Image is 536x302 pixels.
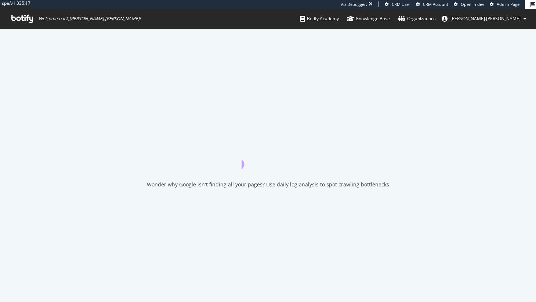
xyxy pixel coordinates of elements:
a: Open in dev [454,1,484,7]
span: Welcome back, [PERSON_NAME].[PERSON_NAME] ! [39,16,141,22]
button: [PERSON_NAME].[PERSON_NAME] [436,13,532,25]
div: animation [242,143,294,169]
span: Open in dev [461,1,484,7]
span: jessica.jordan [450,15,521,22]
a: Organizations [398,9,436,29]
a: Botify Academy [300,9,339,29]
div: Wonder why Google isn't finding all your pages? Use daily log analysis to spot crawling bottlenecks [147,181,389,188]
div: Viz Debugger: [341,1,367,7]
a: CRM User [385,1,410,7]
div: Botify Academy [300,15,339,22]
div: Knowledge Base [347,15,390,22]
span: CRM User [392,1,410,7]
a: Knowledge Base [347,9,390,29]
a: Admin Page [490,1,519,7]
span: CRM Account [423,1,448,7]
a: CRM Account [416,1,448,7]
span: Admin Page [497,1,519,7]
div: Organizations [398,15,436,22]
